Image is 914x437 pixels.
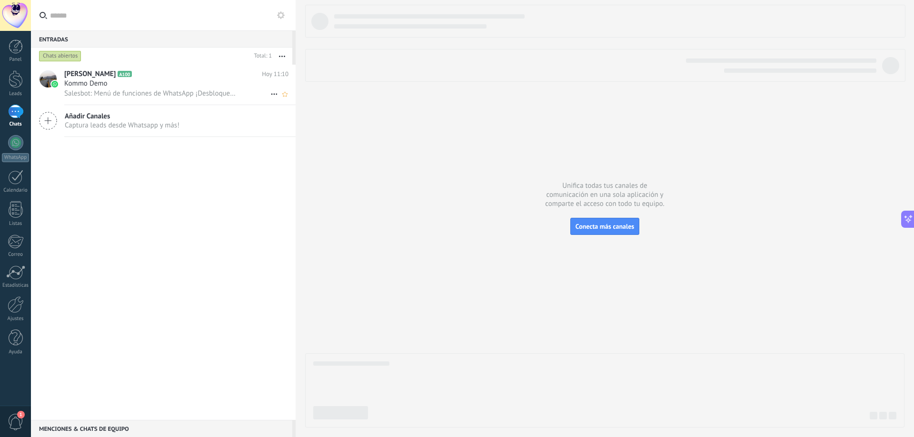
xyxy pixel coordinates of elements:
[51,81,58,87] img: icon
[262,69,288,79] span: Hoy 11:10
[2,187,30,194] div: Calendario
[31,420,292,437] div: Menciones & Chats de equipo
[2,252,30,258] div: Correo
[272,48,292,65] button: Más
[2,349,30,355] div: Ayuda
[64,69,116,79] span: [PERSON_NAME]
[570,218,639,235] button: Conecta más canales
[118,71,131,77] span: A100
[250,51,272,61] div: Total: 1
[31,65,296,105] a: avataricon[PERSON_NAME]A100Hoy 11:10Kommo DemoSalesbot: Menú de funciones de WhatsApp ¡Desbloquea...
[31,30,292,48] div: Entradas
[2,221,30,227] div: Listas
[2,153,29,162] div: WhatsApp
[17,411,25,418] span: 1
[64,79,108,88] span: Kommo Demo
[2,57,30,63] div: Panel
[64,89,236,98] span: Salesbot: Menú de funciones de WhatsApp ¡Desbloquea la mensajería mejorada en WhatsApp! Haz clic ...
[39,50,81,62] div: Chats abiertos
[2,91,30,97] div: Leads
[2,121,30,127] div: Chats
[2,316,30,322] div: Ajustes
[65,112,179,121] span: Añadir Canales
[576,222,634,231] span: Conecta más canales
[2,282,30,289] div: Estadísticas
[65,121,179,130] span: Captura leads desde Whatsapp y más!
